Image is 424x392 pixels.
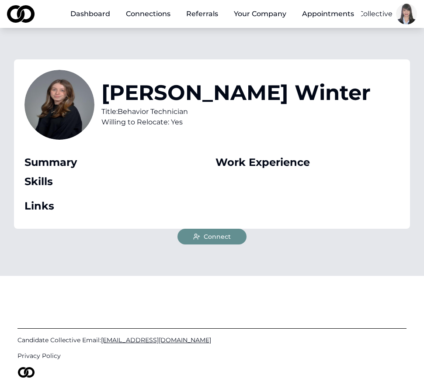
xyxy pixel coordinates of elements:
[227,5,293,23] button: Your Company
[119,5,177,23] a: Connections
[179,5,225,23] a: Referrals
[101,117,371,127] div: Willing to Relocate: Yes
[101,82,371,103] h1: [PERSON_NAME] Winter
[24,175,209,189] div: Skills
[101,336,211,344] span: [EMAIL_ADDRESS][DOMAIN_NAME]
[101,107,371,117] div: Title: Behavior Technician
[24,70,94,140] img: 0df83d02-6c0c-435a-9bc9-ceb2b82e77c7-picture-profile_picture.png
[295,5,361,23] a: Appointments
[24,199,209,213] div: Links
[17,367,35,378] img: logo
[63,5,117,23] a: Dashboard
[63,5,361,23] nav: Main
[17,336,407,344] a: Candidate Collective Email:[EMAIL_ADDRESS][DOMAIN_NAME]
[17,351,407,360] a: Privacy Policy
[177,229,247,244] button: Connect
[215,155,400,169] div: Work Experience
[204,232,231,241] span: Connect
[7,5,35,23] img: logo
[396,3,417,24] img: 51457996-7adf-4995-be40-a9f8ac946256-Picture1-profile_picture.jpg
[24,155,209,169] div: Summary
